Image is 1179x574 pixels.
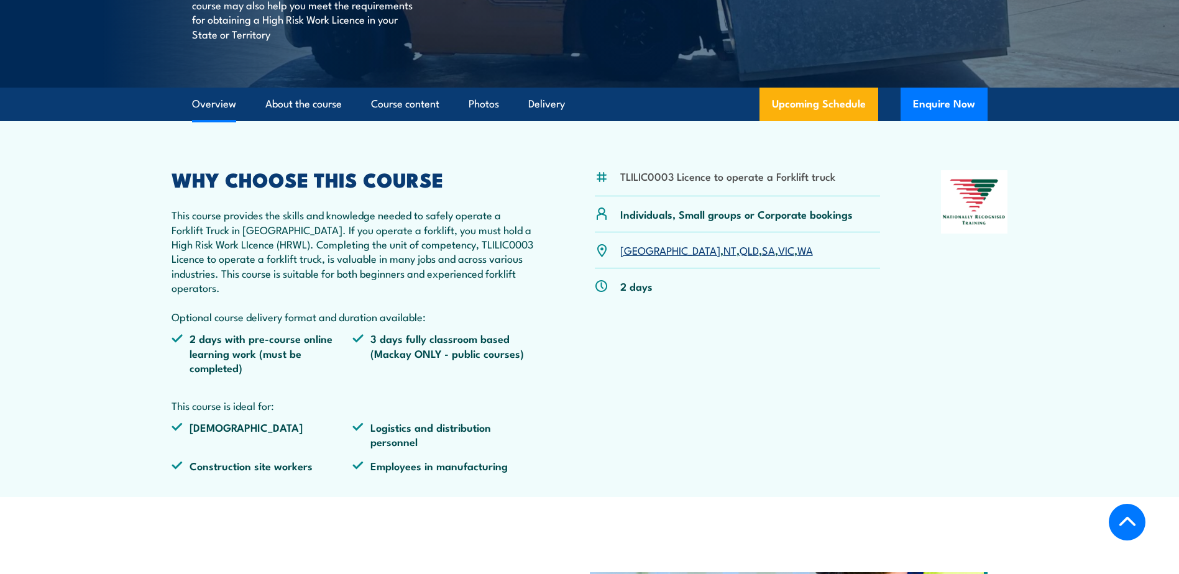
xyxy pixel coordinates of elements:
[172,398,534,412] p: This course is ideal for:
[352,420,534,449] li: Logistics and distribution personnel
[762,242,775,257] a: SA
[352,458,534,473] li: Employees in manufacturing
[172,170,534,188] h2: WHY CHOOSE THIS COURSE
[192,88,236,121] a: Overview
[371,88,439,121] a: Course content
[759,88,878,121] a: Upcoming Schedule
[172,331,353,375] li: 2 days with pre-course online learning work (must be completed)
[620,243,813,257] p: , , , , ,
[620,279,653,293] p: 2 days
[528,88,565,121] a: Delivery
[352,331,534,375] li: 3 days fully classroom based (Mackay ONLY - public courses)
[778,242,794,257] a: VIC
[797,242,813,257] a: WA
[469,88,499,121] a: Photos
[172,458,353,473] li: Construction site workers
[620,242,720,257] a: [GEOGRAPHIC_DATA]
[723,242,736,257] a: NT
[265,88,342,121] a: About the course
[740,242,759,257] a: QLD
[941,170,1008,234] img: Nationally Recognised Training logo.
[172,207,534,324] p: This course provides the skills and knowledge needed to safely operate a Forklift Truck in [GEOGR...
[901,88,988,121] button: Enquire Now
[620,207,853,221] p: Individuals, Small groups or Corporate bookings
[172,420,353,449] li: [DEMOGRAPHIC_DATA]
[620,169,835,183] li: TLILIC0003 Licence to operate a Forklift truck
